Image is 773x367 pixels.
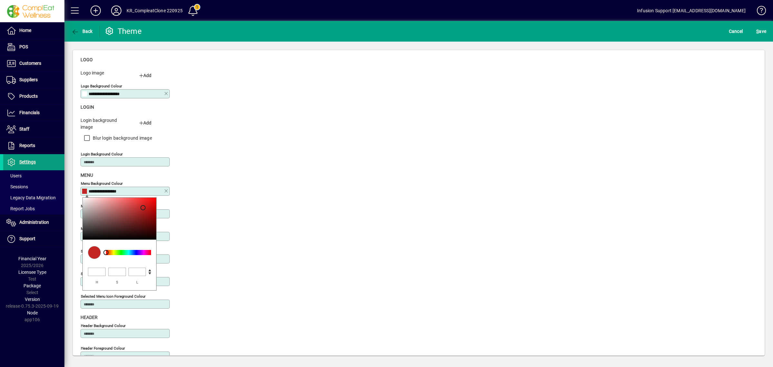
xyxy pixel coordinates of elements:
span: Node [27,310,38,315]
label: Logo image [76,70,125,79]
mat-label: Selected menu icon foreground colour [81,294,146,299]
div: Add [130,120,161,126]
mat-label: Menu foreground colour [81,204,122,208]
a: Report Jobs [3,203,64,214]
span: Staff [19,126,29,132]
mat-label: Menu icon foreground colour [81,226,130,231]
span: Support [19,236,35,241]
div: Infusion Support [EMAIL_ADDRESS][DOMAIN_NAME] [637,5,746,16]
div: Add [130,72,161,79]
button: Add [85,5,106,16]
app-page-header-button: Back [64,25,100,37]
a: Legacy Data Migration [3,192,64,203]
span: Suppliers [19,77,38,82]
span: Logo [81,57,93,62]
button: Add [130,70,161,81]
div: L [129,279,146,286]
span: Report Jobs [6,206,35,211]
mat-label: Header background colour [81,323,126,328]
span: Menu [81,173,93,178]
mat-label: Menu background colour [81,181,123,186]
button: Save [755,25,768,37]
a: Products [3,88,64,104]
button: Add [130,117,161,129]
span: ave [756,26,766,36]
span: Settings [19,159,36,164]
a: POS [3,39,64,55]
a: Suppliers [3,72,64,88]
span: S [756,29,759,34]
a: Reports [3,138,64,154]
mat-label: Header foreground colour [81,346,125,351]
label: Login background image [76,117,125,131]
mat-label: Selected menu foreground colour [81,272,138,276]
span: Cancel [729,26,743,36]
label: Blur login background image [91,135,152,141]
button: Back [70,25,94,37]
span: Package [24,283,41,288]
span: Financial Year [18,256,46,261]
a: Users [3,170,64,181]
button: Profile [106,5,127,16]
mat-label: Logo background colour [81,84,122,88]
span: Customers [19,61,41,66]
span: Users [6,173,22,178]
a: Staff [3,121,64,137]
span: Financials [19,110,40,115]
a: Financials [3,105,64,121]
a: Home [3,23,64,39]
a: Knowledge Base [752,1,765,22]
mat-label: Login background colour [81,152,123,156]
span: Back [71,29,93,34]
a: Administration [3,214,64,231]
span: Home [19,28,31,33]
div: KR_CompleatClone 220925 [127,5,183,16]
span: POS [19,44,28,49]
span: Login [81,104,94,110]
span: Header [81,315,98,320]
span: Licensee Type [18,270,46,275]
div: S [109,279,126,286]
span: Sessions [6,184,28,189]
a: Sessions [3,181,64,192]
span: Legacy Data Migration [6,195,56,200]
a: Customers [3,55,64,72]
span: Products [19,94,38,99]
div: H [88,279,106,286]
span: Version [25,297,40,302]
button: Cancel [727,25,745,37]
div: Theme [105,26,142,36]
mat-label: Selected menu background colour [81,249,138,253]
span: Reports [19,143,35,148]
a: Support [3,231,64,247]
span: Administration [19,220,49,225]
